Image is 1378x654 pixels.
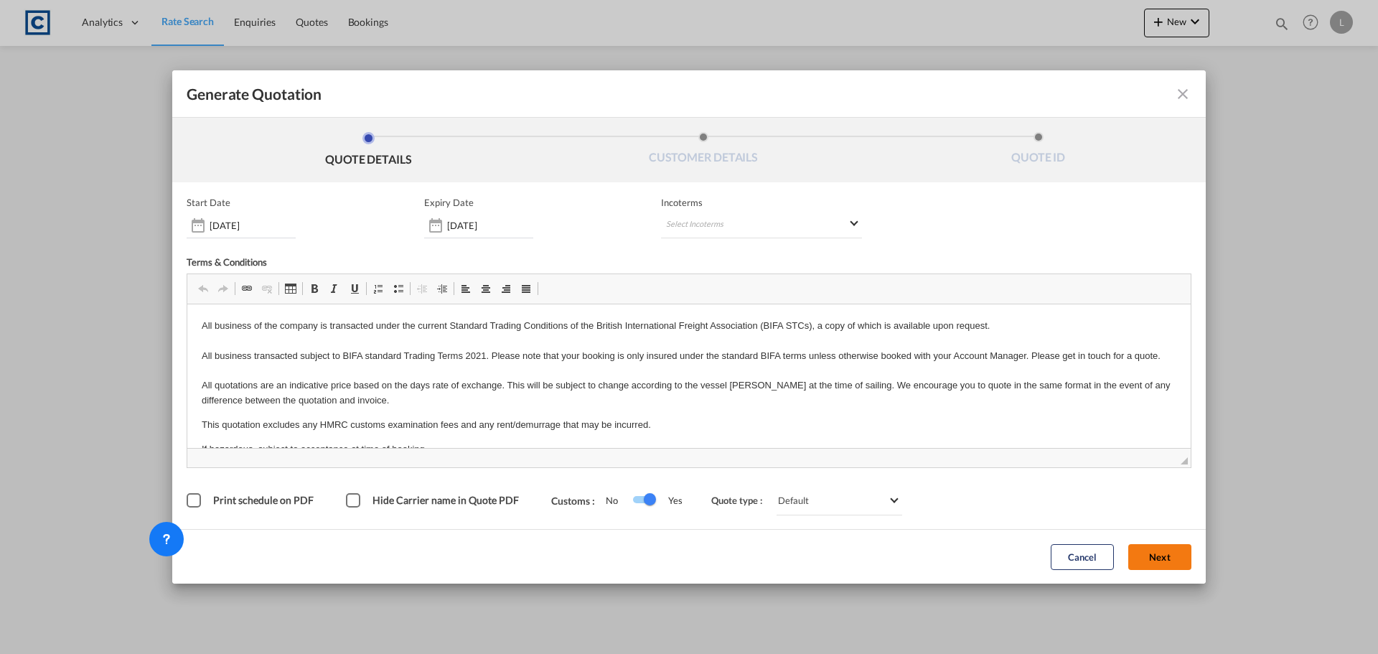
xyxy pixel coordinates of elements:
p: If hazardous, subject to acceptance at time of booking. [14,138,989,153]
span: Generate Quotation [187,85,322,103]
span: Hide Carrier name in Quote PDF [372,494,519,506]
span: Print schedule on PDF [213,494,314,506]
md-dialog: Generate QuotationQUOTE ... [172,70,1206,584]
md-icon: icon-close fg-AAA8AD cursor m-0 [1174,85,1191,103]
md-select: Select Incoterms [661,212,862,238]
a: Insert/Remove Bulleted List [388,279,408,298]
span: Yes [654,495,683,506]
span: No [606,495,632,506]
li: CUSTOMER DETAILS [536,132,871,171]
li: QUOTE ID [871,132,1206,171]
span: Drag to resize [1181,457,1188,464]
p: This quotation excludes any HMRC customs examination fees and any rent/demurrage that may be incu... [14,113,989,129]
a: Underline (Ctrl+U) [344,279,365,298]
md-checkbox: Print schedule on PDF [187,493,317,508]
p: All business of the company is transacted under the current Standard Trading Conditions of the Br... [14,14,989,104]
md-checkbox: Hide Carrier name in Quote PDF [346,493,522,508]
input: Start date [210,220,296,231]
button: Next [1128,544,1191,570]
iframe: Rich Text Editor, editor2 [187,304,1191,448]
p: Start Date [187,197,230,208]
a: Undo (Ctrl+Z) [193,279,213,298]
li: QUOTE DETAILS [201,132,536,171]
a: Unlink [257,279,277,298]
p: Expiry Date [424,197,474,208]
a: Italic (Ctrl+I) [324,279,344,298]
a: Decrease Indent [412,279,432,298]
a: Centre [476,279,496,298]
a: Insert/Remove Numbered List [368,279,388,298]
input: Expiry date [447,220,533,231]
div: Default [778,495,809,506]
a: Redo (Ctrl+Y) [213,279,233,298]
a: Bold (Ctrl+B) [304,279,324,298]
span: Incoterms [661,197,862,208]
md-switch: Switch 1 [632,490,654,511]
a: Link (Ctrl+K) [237,279,257,298]
button: Cancel [1051,544,1114,570]
a: Align Left [456,279,476,298]
a: Align Right [496,279,516,298]
a: Table [281,279,301,298]
body: Rich Text Editor, editor2 [14,14,989,152]
span: Customs : [551,495,606,507]
a: Increase Indent [432,279,452,298]
a: Justify [516,279,536,298]
div: Terms & Conditions [187,256,689,274]
span: Quote type : [711,495,773,506]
